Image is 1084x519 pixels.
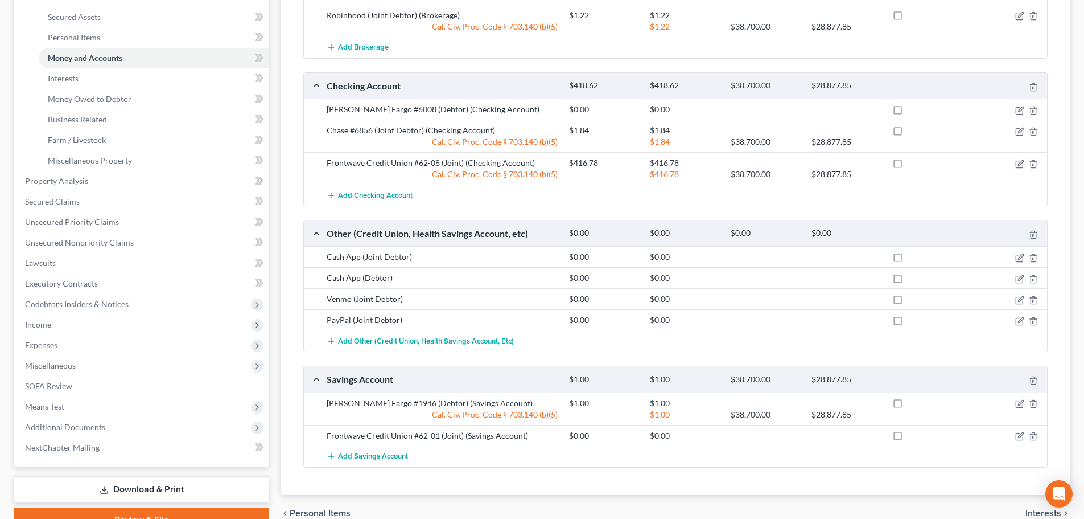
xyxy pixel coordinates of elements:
[321,136,563,148] div: Cal. Civ. Proc. Code § 703.140 (b)(5)
[281,509,351,518] button: chevron_left Personal Items
[39,130,269,150] a: Farm / Livestock
[338,43,389,52] span: Add Brokerage
[25,422,105,432] span: Additional Documents
[725,409,806,420] div: $38,700.00
[321,104,563,115] div: [PERSON_NAME] Fargo #6008 (Debtor) (Checking Account)
[563,398,644,409] div: $1.00
[321,227,563,239] div: Other (Credit Union, Health Savings Account, etc)
[327,37,389,58] button: Add Brokerage
[644,251,725,263] div: $0.00
[48,94,131,104] span: Money Owed to Debtor
[806,409,887,420] div: $28,877.85
[644,374,725,385] div: $1.00
[14,476,269,503] a: Download & Print
[806,136,887,148] div: $28,877.85
[644,430,725,442] div: $0.00
[1025,509,1070,518] button: Interests chevron_right
[39,89,269,109] a: Money Owed to Debtor
[338,191,413,200] span: Add Checking Account
[25,340,57,350] span: Expenses
[806,228,887,239] div: $0.00
[563,430,644,442] div: $0.00
[321,373,563,385] div: Savings Account
[39,68,269,89] a: Interests
[327,446,408,467] button: Add Savings Account
[338,452,408,461] span: Add Savings Account
[725,228,806,239] div: $0.00
[321,314,563,326] div: PayPal (Joint Debtor)
[321,251,563,263] div: Cash App (Joint Debtor)
[321,80,563,92] div: Checking Account
[48,32,100,42] span: Personal Items
[16,273,269,294] a: Executory Contracts
[563,104,644,115] div: $0.00
[39,109,269,130] a: Business Related
[563,251,644,263] div: $0.00
[644,136,725,148] div: $1.84
[644,157,725,169] div: $416.78
[39,7,269,27] a: Secured Assets
[1061,509,1070,518] i: chevron_right
[25,197,80,206] span: Secured Claims
[39,48,269,68] a: Money and Accounts
[563,125,644,136] div: $1.84
[25,402,64,411] span: Means Test
[1025,509,1061,518] span: Interests
[563,10,644,21] div: $1.22
[25,299,129,309] span: Codebtors Insiders & Notices
[290,509,351,518] span: Personal Items
[39,27,269,48] a: Personal Items
[16,171,269,191] a: Property Analysis
[327,330,514,352] button: Add Other (Credit Union, Health Savings Account, etc)
[16,232,269,253] a: Unsecured Nonpriority Claims
[644,10,725,21] div: $1.22
[563,293,644,305] div: $0.00
[321,430,563,442] div: Frontwave Credit Union #62-01 (Joint) (Savings Account)
[563,228,644,239] div: $0.00
[806,374,887,385] div: $28,877.85
[16,253,269,273] a: Lawsuits
[321,157,563,169] div: Frontwave Credit Union #62-08 (Joint) (Checking Account)
[321,125,563,136] div: Chase #6856 (Joint Debtor) (Checking Account)
[644,80,725,91] div: $418.62
[25,279,98,288] span: Executory Contracts
[48,135,106,145] span: Farm / Livestock
[327,185,413,206] button: Add Checking Account
[644,104,725,115] div: $0.00
[338,337,514,346] span: Add Other (Credit Union, Health Savings Account, etc)
[644,125,725,136] div: $1.84
[25,238,134,247] span: Unsecured Nonpriority Claims
[25,381,72,391] span: SOFA Review
[16,191,269,212] a: Secured Claims
[725,21,806,32] div: $38,700.00
[25,443,100,452] span: NextChapter Mailing
[725,136,806,148] div: $38,700.00
[39,150,269,171] a: Miscellaneous Property
[644,409,725,420] div: $1.00
[563,157,644,169] div: $416.78
[25,258,56,268] span: Lawsuits
[321,398,563,409] div: [PERSON_NAME] Fargo #1946 (Debtor) (Savings Account)
[16,438,269,458] a: NextChapter Mailing
[644,21,725,32] div: $1.22
[48,12,101,22] span: Secured Assets
[25,217,119,227] span: Unsecured Priority Claims
[321,293,563,305] div: Venmo (Joint Debtor)
[48,73,79,83] span: Interests
[563,80,644,91] div: $418.62
[725,169,806,180] div: $38,700.00
[563,272,644,284] div: $0.00
[806,21,887,32] div: $28,877.85
[321,21,563,32] div: Cal. Civ. Proc. Code § 703.140 (b)(5)
[644,272,725,284] div: $0.00
[16,212,269,232] a: Unsecured Priority Claims
[25,361,76,370] span: Miscellaneous
[321,409,563,420] div: Cal. Civ. Proc. Code § 703.140 (b)(5)
[321,272,563,284] div: Cash App (Debtor)
[25,176,88,186] span: Property Analysis
[16,376,269,397] a: SOFA Review
[725,374,806,385] div: $38,700.00
[644,169,725,180] div: $416.78
[644,398,725,409] div: $1.00
[563,314,644,326] div: $0.00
